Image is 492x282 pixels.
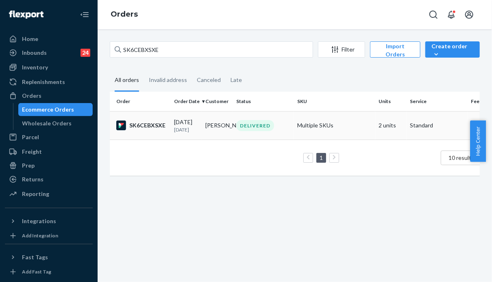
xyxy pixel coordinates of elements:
[5,159,93,172] a: Prep
[318,154,324,161] a: Page 1 is your current page
[22,105,74,114] div: Ecommerce Orders
[318,45,365,54] div: Filter
[81,49,90,57] div: 24
[5,61,93,74] a: Inventory
[5,32,93,45] a: Home
[370,41,420,58] button: Import Orders
[174,126,199,133] p: [DATE]
[5,231,93,241] a: Add Integration
[5,187,93,200] a: Reporting
[174,118,199,133] div: [DATE]
[22,119,72,127] div: Wholesale Orders
[443,6,459,23] button: Open notifications
[205,98,230,105] div: Customer
[22,148,42,156] div: Freight
[5,251,93,264] button: Fast Tags
[22,133,39,141] div: Parcel
[5,89,93,102] a: Orders
[22,161,35,170] div: Prep
[410,121,464,129] p: Standard
[375,92,407,111] th: Units
[18,117,93,130] a: Wholesale Orders
[5,75,93,88] a: Replenishments
[294,92,375,111] th: SKU
[9,11,44,19] img: Flexport logo
[171,92,202,111] th: Order Date
[5,215,93,228] button: Integrations
[76,6,93,23] button: Close Navigation
[22,268,51,275] div: Add Fast Tag
[5,145,93,158] a: Freight
[22,175,44,183] div: Returns
[22,92,41,100] div: Orders
[22,232,58,239] div: Add Integration
[197,69,221,90] div: Canceled
[236,120,274,131] div: DELIVERED
[425,41,480,58] button: Create order
[110,92,171,111] th: Order
[18,103,93,116] a: Ecommerce Orders
[111,10,138,19] a: Orders
[115,69,139,92] div: All orders
[22,35,38,43] div: Home
[22,63,48,71] div: Inventory
[470,121,486,162] button: Help Center
[5,173,93,186] a: Returns
[318,41,365,58] button: Filter
[22,190,49,198] div: Reporting
[116,121,168,130] div: SK6CEBXSXE
[104,3,144,26] ol: breadcrumbs
[110,41,313,58] input: Search orders
[431,42,474,58] div: Create order
[5,267,93,277] a: Add Fast Tag
[5,131,93,144] a: Parcel
[294,111,375,140] td: Multiple SKUs
[461,6,477,23] button: Open account menu
[22,78,65,86] div: Replenishments
[231,69,242,90] div: Late
[375,111,407,140] td: 2 units
[425,6,442,23] button: Open Search Box
[202,111,233,140] td: [PERSON_NAME]
[5,46,93,59] a: Inbounds24
[22,253,48,261] div: Fast Tags
[22,49,47,57] div: Inbounds
[407,92,468,111] th: Service
[149,69,187,90] div: Invalid address
[233,92,294,111] th: Status
[22,217,56,225] div: Integrations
